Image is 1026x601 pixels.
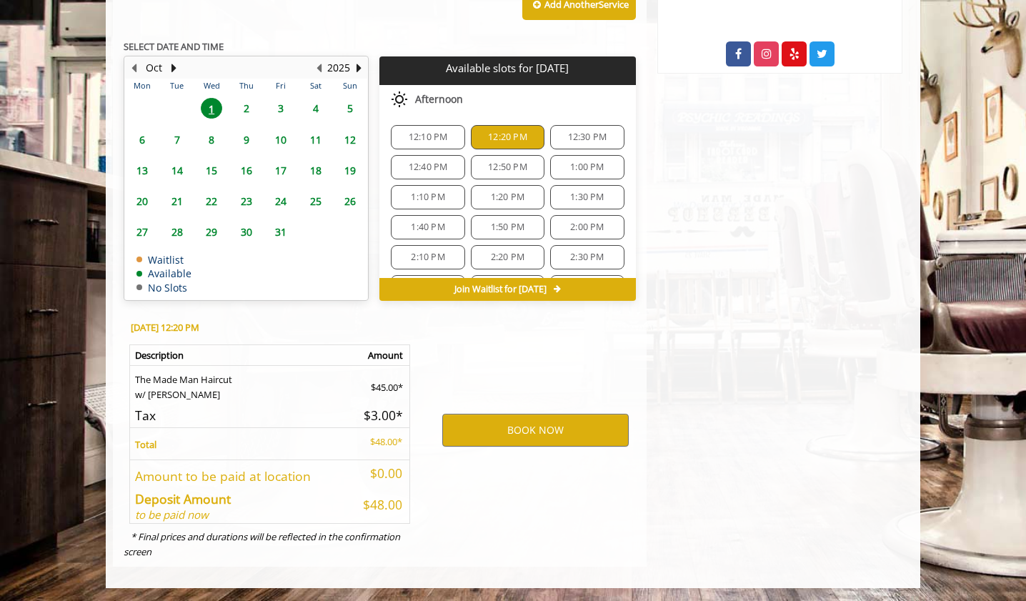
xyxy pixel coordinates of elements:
[270,129,292,150] span: 10
[471,275,544,299] div: 2:50 PM
[125,124,159,155] td: Select day6
[125,217,159,247] td: Select day27
[339,191,361,212] span: 26
[194,93,229,124] td: Select day1
[236,222,257,242] span: 30
[135,438,156,451] b: Total
[135,507,209,522] i: to be paid now
[471,245,544,269] div: 2:20 PM
[391,275,464,299] div: 2:40 PM
[229,79,263,93] th: Thu
[327,60,350,76] button: 2025
[131,222,153,242] span: 27
[570,162,604,173] span: 1:00 PM
[264,186,298,217] td: Select day24
[166,160,188,181] span: 14
[471,185,544,209] div: 1:20 PM
[166,222,188,242] span: 28
[194,155,229,186] td: Select day15
[298,93,332,124] td: Select day4
[159,155,194,186] td: Select day14
[305,191,327,212] span: 25
[131,129,153,150] span: 6
[236,160,257,181] span: 16
[313,60,324,76] button: Previous Year
[298,79,332,93] th: Sat
[264,124,298,155] td: Select day10
[385,62,629,74] p: Available slots for [DATE]
[411,252,444,263] span: 2:10 PM
[136,282,191,293] td: No Slots
[550,215,624,239] div: 2:00 PM
[124,40,224,53] b: SELECT DATE AND TIME
[471,125,544,149] div: 12:20 PM
[125,186,159,217] td: Select day20
[125,79,159,93] th: Mon
[305,98,327,119] span: 4
[491,222,524,233] span: 1:50 PM
[391,155,464,179] div: 12:40 PM
[229,93,263,124] td: Select day2
[146,60,162,76] button: Oct
[131,191,153,212] span: 20
[454,284,547,295] span: Join Waitlist for [DATE]
[159,124,194,155] td: Select day7
[264,217,298,247] td: Select day31
[354,434,403,449] p: $48.00*
[131,160,153,181] span: 13
[229,217,263,247] td: Select day30
[333,93,368,124] td: Select day5
[236,191,257,212] span: 23
[201,191,222,212] span: 22
[550,155,624,179] div: 1:00 PM
[166,129,188,150] span: 7
[194,217,229,247] td: Select day29
[159,79,194,93] th: Tue
[349,366,410,402] td: $45.00*
[159,217,194,247] td: Select day28
[194,79,229,93] th: Wed
[264,155,298,186] td: Select day17
[270,160,292,181] span: 17
[471,215,544,239] div: 1:50 PM
[270,98,292,119] span: 3
[411,192,444,203] span: 1:10 PM
[136,268,191,279] td: Available
[194,186,229,217] td: Select day22
[135,349,184,362] b: Description
[339,160,361,181] span: 19
[236,98,257,119] span: 2
[264,93,298,124] td: Select day3
[368,349,403,362] b: Amount
[391,245,464,269] div: 2:10 PM
[354,498,403,512] h5: $48.00
[136,254,191,265] td: Waitlist
[570,192,604,203] span: 1:30 PM
[409,131,448,143] span: 12:10 PM
[135,470,344,483] h5: Amount to be paid at location
[131,321,199,334] b: [DATE] 12:20 PM
[550,185,624,209] div: 1:30 PM
[488,131,527,143] span: 12:20 PM
[415,94,463,105] span: Afternoon
[229,155,263,186] td: Select day16
[298,186,332,217] td: Select day25
[201,129,222,150] span: 8
[491,192,524,203] span: 1:20 PM
[333,79,368,93] th: Sun
[570,252,604,263] span: 2:30 PM
[391,125,464,149] div: 12:10 PM
[166,191,188,212] span: 21
[491,252,524,263] span: 2:20 PM
[570,222,604,233] span: 2:00 PM
[442,414,629,447] button: BOOK NOW
[471,155,544,179] div: 12:50 PM
[236,129,257,150] span: 9
[339,129,361,150] span: 12
[550,245,624,269] div: 2:30 PM
[550,125,624,149] div: 12:30 PM
[124,530,400,558] i: * Final prices and durations will be reflected in the confirmation screen
[125,155,159,186] td: Select day13
[411,222,444,233] span: 1:40 PM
